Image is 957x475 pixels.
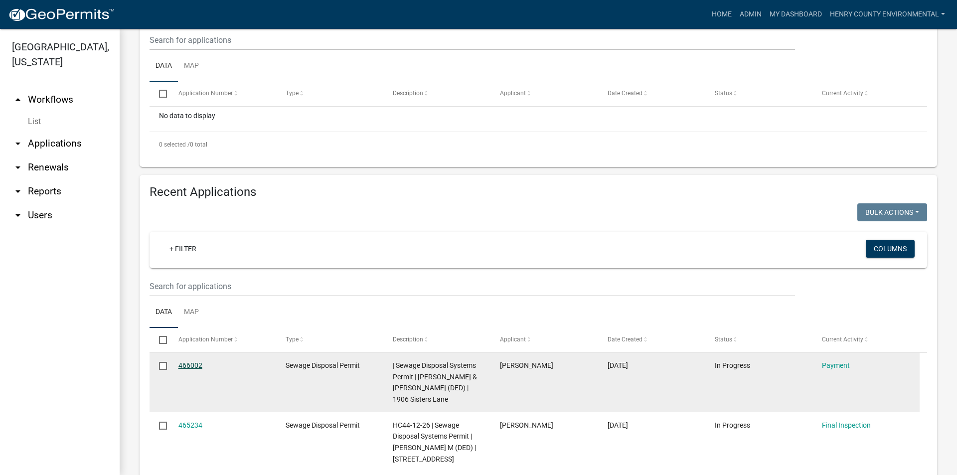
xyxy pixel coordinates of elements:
[822,336,863,343] span: Current Activity
[168,328,276,352] datatable-header-cell: Application Number
[12,161,24,173] i: arrow_drop_down
[393,90,423,97] span: Description
[822,421,871,429] a: Final Inspection
[393,421,476,463] span: HC44-12-26 | Sewage Disposal Systems Permit | Keck, Colton M (DED) | 2083 WILD ROSE LN
[736,5,766,24] a: Admin
[715,361,750,369] span: In Progress
[500,336,526,343] span: Applicant
[490,82,598,106] datatable-header-cell: Applicant
[598,328,705,352] datatable-header-cell: Date Created
[276,328,383,352] datatable-header-cell: Type
[159,141,190,148] span: 0 selected /
[383,82,490,106] datatable-header-cell: Description
[500,90,526,97] span: Applicant
[12,94,24,106] i: arrow_drop_up
[812,328,920,352] datatable-header-cell: Current Activity
[715,336,732,343] span: Status
[490,328,598,352] datatable-header-cell: Applicant
[286,361,360,369] span: Sewage Disposal Permit
[150,328,168,352] datatable-header-cell: Select
[161,240,204,258] a: + Filter
[705,82,812,106] datatable-header-cell: Status
[150,50,178,82] a: Data
[178,361,202,369] a: 466002
[168,82,276,106] datatable-header-cell: Application Number
[608,421,628,429] span: 08/18/2025
[608,361,628,369] span: 08/19/2025
[150,185,927,199] h4: Recent Applications
[822,90,863,97] span: Current Activity
[715,421,750,429] span: In Progress
[150,82,168,106] datatable-header-cell: Select
[766,5,826,24] a: My Dashboard
[812,82,920,106] datatable-header-cell: Current Activity
[708,5,736,24] a: Home
[705,328,812,352] datatable-header-cell: Status
[866,240,915,258] button: Columns
[150,297,178,328] a: Data
[286,421,360,429] span: Sewage Disposal Permit
[826,5,949,24] a: Henry County Environmental
[178,50,205,82] a: Map
[393,361,477,403] span: | Sewage Disposal Systems Permit | Platt, Matthew & Krystal (DED) | 1906 Sisters Lane
[150,30,795,50] input: Search for applications
[286,336,299,343] span: Type
[286,90,299,97] span: Type
[598,82,705,106] datatable-header-cell: Date Created
[500,421,553,429] span: Ryan Francy
[500,361,553,369] span: Krystal Platt
[150,132,927,157] div: 0 total
[178,336,233,343] span: Application Number
[178,297,205,328] a: Map
[178,421,202,429] a: 465234
[822,361,850,369] a: Payment
[150,107,927,132] div: No data to display
[276,82,383,106] datatable-header-cell: Type
[715,90,732,97] span: Status
[178,90,233,97] span: Application Number
[857,203,927,221] button: Bulk Actions
[150,276,795,297] input: Search for applications
[12,138,24,150] i: arrow_drop_down
[383,328,490,352] datatable-header-cell: Description
[608,336,642,343] span: Date Created
[393,336,423,343] span: Description
[12,185,24,197] i: arrow_drop_down
[608,90,642,97] span: Date Created
[12,209,24,221] i: arrow_drop_down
